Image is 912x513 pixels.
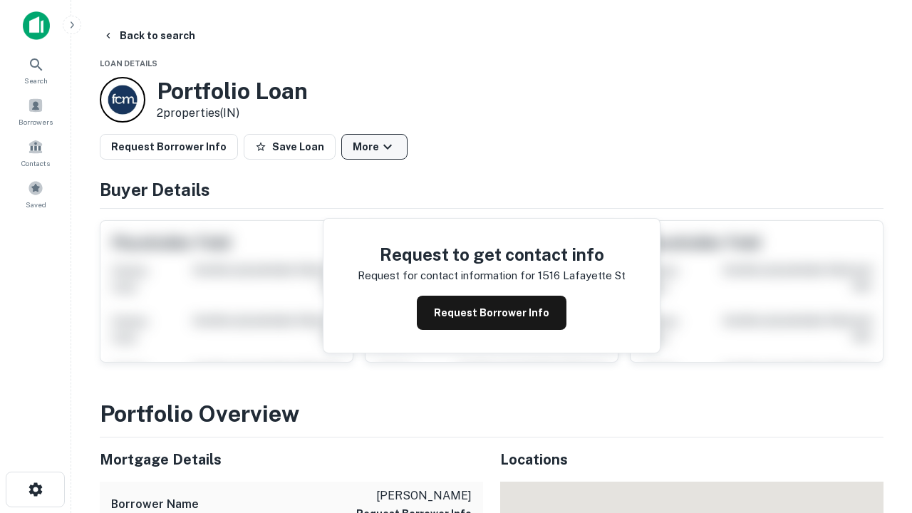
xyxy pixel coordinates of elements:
button: Save Loan [244,134,336,160]
h6: Borrower Name [111,496,199,513]
a: Borrowers [4,92,67,130]
h3: Portfolio Overview [100,397,883,431]
p: Request for contact information for [358,267,535,284]
img: capitalize-icon.png [23,11,50,40]
a: Search [4,51,67,89]
span: Loan Details [100,59,157,68]
button: Back to search [97,23,201,48]
span: Saved [26,199,46,210]
a: Saved [4,175,67,213]
iframe: Chat Widget [841,399,912,467]
a: Contacts [4,133,67,172]
span: Borrowers [19,116,53,128]
h5: Locations [500,449,883,470]
h3: Portfolio Loan [157,78,308,105]
span: Contacts [21,157,50,169]
p: 1516 lafayette st [538,267,626,284]
h4: Request to get contact info [358,242,626,267]
button: More [341,134,408,160]
h5: Mortgage Details [100,449,483,470]
button: Request Borrower Info [100,134,238,160]
p: 2 properties (IN) [157,105,308,122]
p: [PERSON_NAME] [356,487,472,504]
span: Search [24,75,48,86]
button: Request Borrower Info [417,296,566,330]
h4: Buyer Details [100,177,883,202]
